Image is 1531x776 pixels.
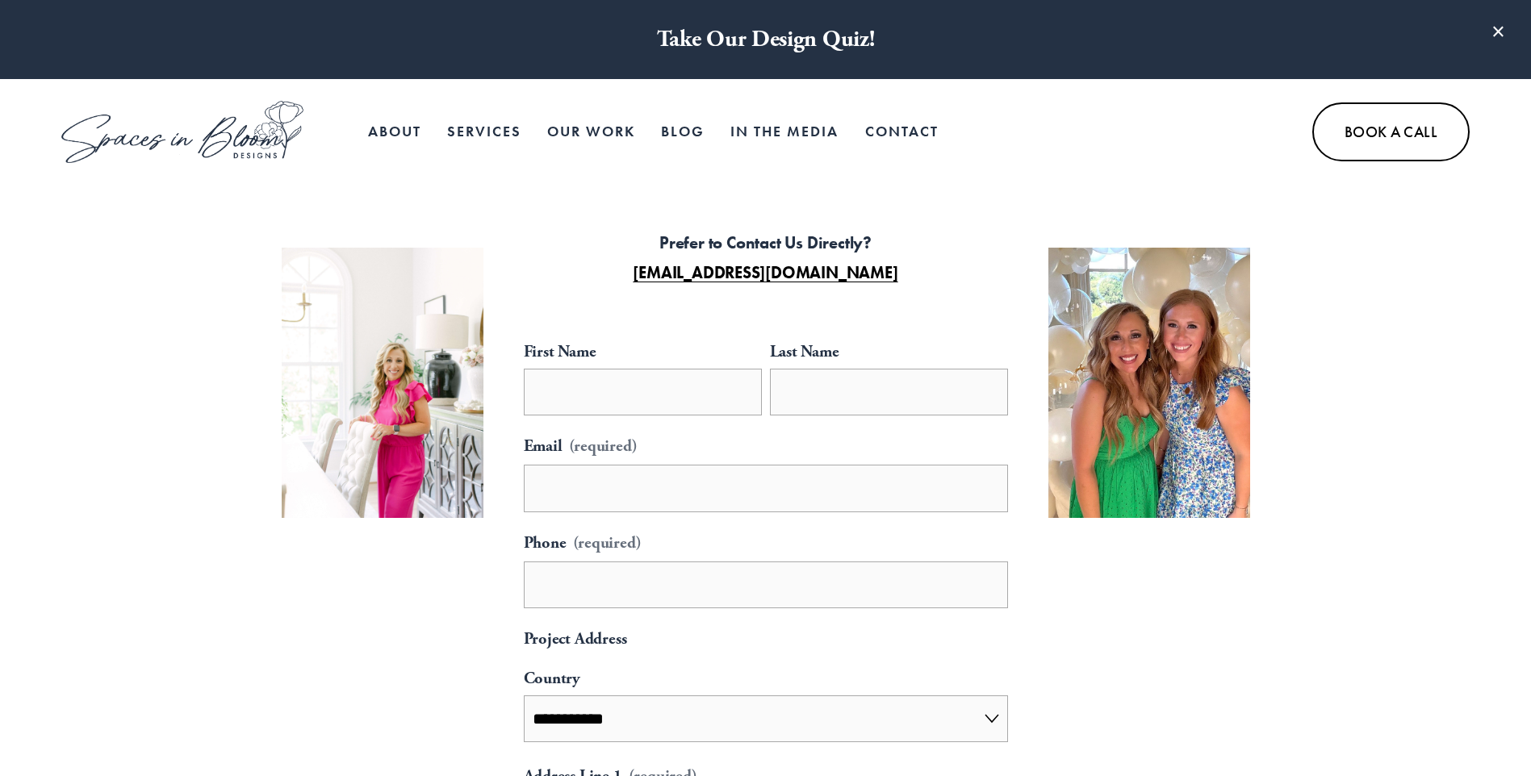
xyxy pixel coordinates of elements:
a: Book A Call [1312,102,1470,161]
a: In the Media [730,115,839,148]
a: Blog [661,115,705,148]
strong: Prefer to Contact Us Directly? [659,232,872,253]
div: Country [524,661,1008,695]
a: Contact [865,115,939,148]
a: folder dropdown [447,115,521,148]
span: Phone [524,528,567,558]
span: (required) [569,432,638,461]
span: (required) [573,535,642,551]
div: First Name [524,337,762,369]
span: Email [524,432,563,461]
span: Services [447,117,521,147]
a: [EMAIL_ADDRESS][DOMAIN_NAME] [633,262,897,283]
div: Last Name [770,337,1008,369]
a: Our Work [547,115,635,148]
span: Project Address [524,624,627,654]
select: Country [524,695,1008,743]
a: About [368,115,421,148]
